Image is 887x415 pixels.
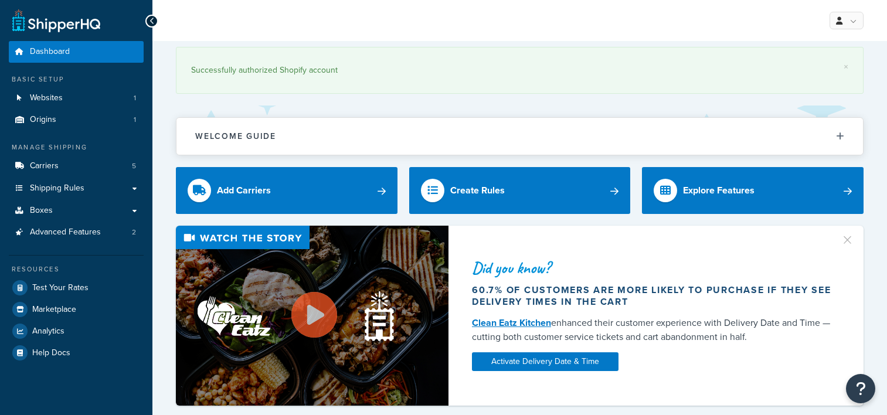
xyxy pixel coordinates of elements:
[9,321,144,342] a: Analytics
[472,260,833,276] div: Did you know?
[30,47,70,57] span: Dashboard
[9,142,144,152] div: Manage Shipping
[9,87,144,109] li: Websites
[9,222,144,243] a: Advanced Features2
[409,167,631,214] a: Create Rules
[9,155,144,177] li: Carriers
[9,342,144,363] a: Help Docs
[132,161,136,171] span: 5
[191,62,848,79] div: Successfully authorized Shopify account
[32,305,76,315] span: Marketplace
[9,200,144,222] a: Boxes
[32,348,70,358] span: Help Docs
[32,326,64,336] span: Analytics
[9,109,144,131] li: Origins
[132,227,136,237] span: 2
[9,155,144,177] a: Carriers5
[472,352,618,371] a: Activate Delivery Date & Time
[32,283,89,293] span: Test Your Rates
[642,167,864,214] a: Explore Features
[472,316,551,329] a: Clean Eatz Kitchen
[30,227,101,237] span: Advanced Features
[134,115,136,125] span: 1
[30,183,84,193] span: Shipping Rules
[9,277,144,298] a: Test Your Rates
[195,132,276,141] h2: Welcome Guide
[9,299,144,320] a: Marketplace
[176,226,448,406] img: Video thumbnail
[450,182,505,199] div: Create Rules
[30,206,53,216] span: Boxes
[683,182,755,199] div: Explore Features
[9,222,144,243] li: Advanced Features
[9,264,144,274] div: Resources
[844,62,848,72] a: ×
[9,87,144,109] a: Websites1
[9,178,144,199] a: Shipping Rules
[176,167,397,214] a: Add Carriers
[472,316,833,344] div: enhanced their customer experience with Delivery Date and Time — cutting both customer service ti...
[30,93,63,103] span: Websites
[9,74,144,84] div: Basic Setup
[30,161,59,171] span: Carriers
[30,115,56,125] span: Origins
[134,93,136,103] span: 1
[472,284,833,308] div: 60.7% of customers are more likely to purchase if they see delivery times in the cart
[176,118,863,155] button: Welcome Guide
[846,374,875,403] button: Open Resource Center
[9,41,144,63] a: Dashboard
[9,109,144,131] a: Origins1
[217,182,271,199] div: Add Carriers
